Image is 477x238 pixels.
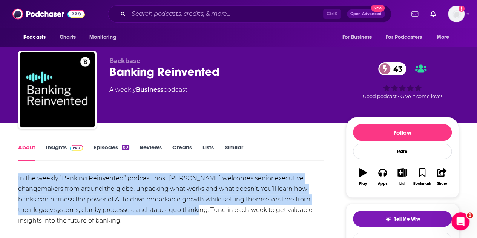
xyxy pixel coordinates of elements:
[381,30,433,45] button: open menu
[224,144,243,161] a: Similar
[202,144,214,161] a: Lists
[431,30,459,45] button: open menu
[353,144,452,159] div: Rate
[437,181,447,186] div: Share
[393,163,412,190] button: List
[109,57,140,64] span: Backbase
[18,144,35,161] a: About
[353,124,452,141] button: Follow
[23,32,46,43] span: Podcasts
[394,216,420,222] span: Tell Me Why
[448,6,465,22] img: User Profile
[427,8,439,20] a: Show notifications dropdown
[60,32,76,43] span: Charts
[373,163,392,190] button: Apps
[12,7,85,21] img: Podchaser - Follow, Share and Rate Podcasts
[386,32,422,43] span: For Podcasters
[342,32,372,43] span: For Business
[337,30,381,45] button: open menu
[94,144,129,161] a: Episodes80
[20,52,95,127] img: Banking Reinvented
[448,6,465,22] button: Show profile menu
[89,32,116,43] span: Monitoring
[385,216,391,222] img: tell me why sparkle
[399,181,405,186] div: List
[467,212,473,218] span: 1
[432,163,452,190] button: Share
[353,211,452,227] button: tell me why sparkleTell Me Why
[459,6,465,12] svg: Add a profile image
[346,57,459,104] div: 43Good podcast? Give it some love!
[378,181,388,186] div: Apps
[323,9,341,19] span: Ctrl K
[359,181,367,186] div: Play
[353,163,373,190] button: Play
[386,62,406,75] span: 43
[363,94,442,99] span: Good podcast? Give it some love!
[55,30,80,45] a: Charts
[413,181,431,186] div: Bookmark
[140,144,162,161] a: Reviews
[451,212,469,230] iframe: Intercom live chat
[350,12,382,16] span: Open Advanced
[18,30,55,45] button: open menu
[122,145,129,150] div: 80
[84,30,126,45] button: open menu
[108,5,391,23] div: Search podcasts, credits, & more...
[371,5,385,12] span: New
[347,9,385,18] button: Open AdvancedNew
[378,62,406,75] a: 43
[136,86,163,93] a: Business
[448,6,465,22] span: Logged in as emilyjherman
[412,163,432,190] button: Bookmark
[408,8,421,20] a: Show notifications dropdown
[129,8,323,20] input: Search podcasts, credits, & more...
[437,32,449,43] span: More
[109,85,187,94] div: A weekly podcast
[46,144,83,161] a: InsightsPodchaser Pro
[172,144,192,161] a: Credits
[70,145,83,151] img: Podchaser Pro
